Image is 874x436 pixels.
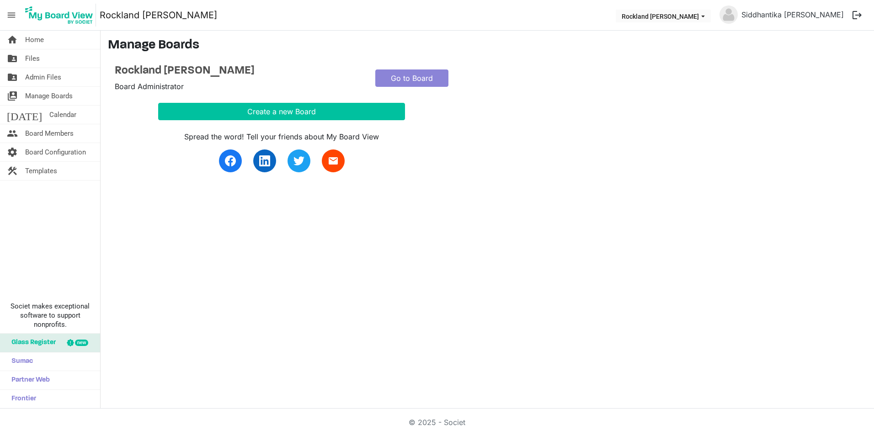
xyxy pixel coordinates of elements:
[22,4,100,27] a: My Board View Logo
[4,302,96,329] span: Societ makes exceptional software to support nonprofits.
[225,155,236,166] img: facebook.svg
[259,155,270,166] img: linkedin.svg
[115,82,184,91] span: Board Administrator
[719,5,738,24] img: no-profile-picture.svg
[7,390,36,408] span: Frontier
[847,5,867,25] button: logout
[158,103,405,120] button: Create a new Board
[25,162,57,180] span: Templates
[7,68,18,86] span: folder_shared
[328,155,339,166] span: email
[25,68,61,86] span: Admin Files
[25,87,73,105] span: Manage Boards
[100,6,217,24] a: Rockland [PERSON_NAME]
[7,31,18,49] span: home
[25,31,44,49] span: Home
[409,418,465,427] a: © 2025 - Societ
[115,64,362,78] a: Rockland [PERSON_NAME]
[25,124,74,143] span: Board Members
[75,340,88,346] div: new
[25,49,40,68] span: Files
[7,162,18,180] span: construction
[375,69,448,87] a: Go to Board
[7,371,50,389] span: Partner Web
[293,155,304,166] img: twitter.svg
[738,5,847,24] a: Siddhantika [PERSON_NAME]
[25,143,86,161] span: Board Configuration
[7,106,42,124] span: [DATE]
[7,143,18,161] span: settings
[7,352,33,371] span: Sumac
[7,124,18,143] span: people
[322,149,345,172] a: email
[7,334,56,352] span: Glass Register
[158,131,405,142] div: Spread the word! Tell your friends about My Board View
[108,38,867,53] h3: Manage Boards
[7,87,18,105] span: switch_account
[3,6,20,24] span: menu
[49,106,76,124] span: Calendar
[616,10,711,22] button: Rockland IDA dropdownbutton
[7,49,18,68] span: folder_shared
[22,4,96,27] img: My Board View Logo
